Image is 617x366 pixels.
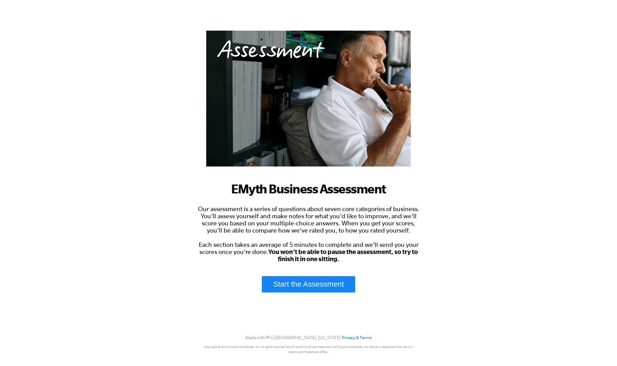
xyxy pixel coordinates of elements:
div: Widget chat [583,333,617,366]
p: Made with in [GEOGRAPHIC_DATA], [US_STATE]. [203,334,414,341]
p: Copyright © 2025 E-Myth Worldwide, Inc. All rights reserved. EMyth and E-Myth are trademarks of E... [203,345,414,355]
strong: You won’t be able to pause the assessment, so try to finish it in one sitting. [268,248,418,262]
h1: EMyth Business Assessment [196,181,421,196]
iframe: Chat Widget [583,333,617,366]
img: business-systems-assessment [206,31,411,166]
a: Privacy & Terms [342,335,372,340]
span: Our assessment is a series of questions about seven core categories of business. You’ll assess yo... [198,205,419,262]
a: Start the Assessment [262,276,355,292]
